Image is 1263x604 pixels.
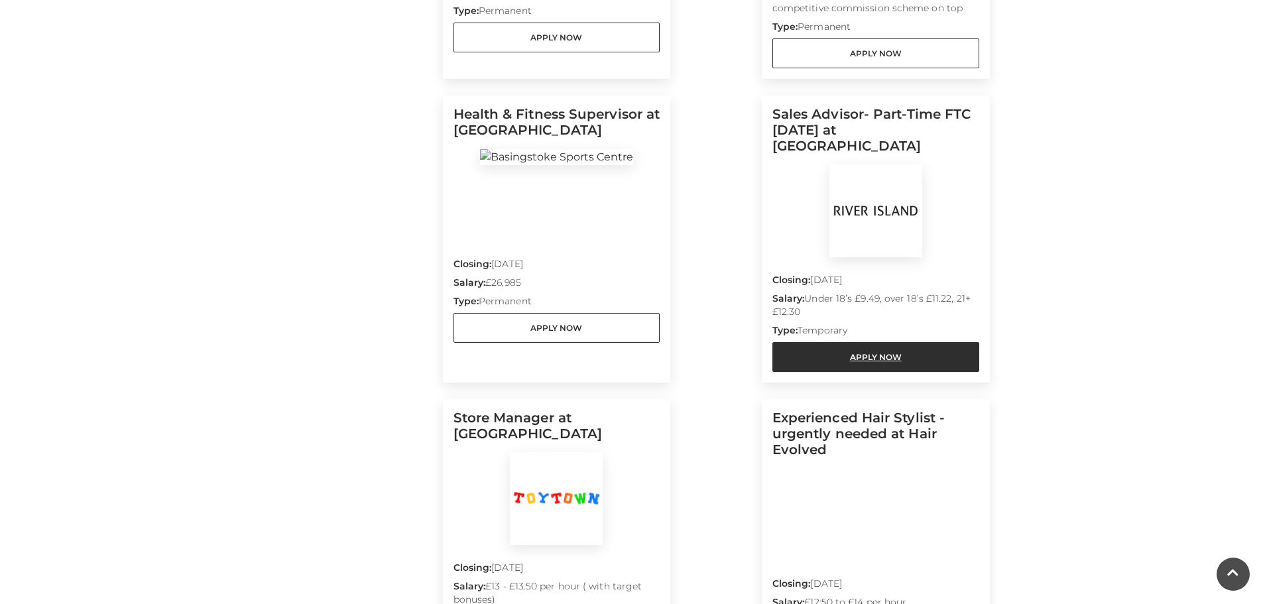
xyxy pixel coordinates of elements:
strong: Closing: [772,274,811,286]
p: £26,985 [453,276,660,294]
p: Under 18’s £9.49, over 18’s £11.22, 21+ £12.30 [772,292,979,324]
p: Permanent [453,294,660,313]
a: Apply Now [453,313,660,343]
img: Basingstoke Sports Centre [480,149,633,165]
strong: Salary: [772,292,805,304]
h5: Sales Advisor- Part-Time FTC [DATE] at [GEOGRAPHIC_DATA] [772,106,979,164]
strong: Type: [772,324,798,336]
strong: Closing: [453,258,492,270]
strong: Closing: [772,577,811,589]
p: Permanent [453,4,660,23]
a: Apply Now [772,342,979,372]
p: [DATE] [772,273,979,292]
p: [DATE] [453,257,660,276]
p: [DATE] [453,561,660,579]
p: [DATE] [772,577,979,595]
strong: Type: [453,5,479,17]
h5: Store Manager at [GEOGRAPHIC_DATA] [453,410,660,452]
strong: Salary: [453,580,486,592]
a: Apply Now [453,23,660,52]
p: Temporary [772,324,979,342]
img: River Island [829,164,922,257]
img: Toy Town [510,452,603,545]
strong: Salary: [453,276,486,288]
strong: Closing: [453,562,492,574]
p: Permanent [772,20,979,38]
h5: Experienced Hair Stylist - urgently needed at Hair Evolved [772,410,979,468]
h5: Health & Fitness Supervisor at [GEOGRAPHIC_DATA] [453,106,660,149]
a: Apply Now [772,38,979,68]
strong: Type: [772,21,798,32]
strong: Type: [453,295,479,307]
